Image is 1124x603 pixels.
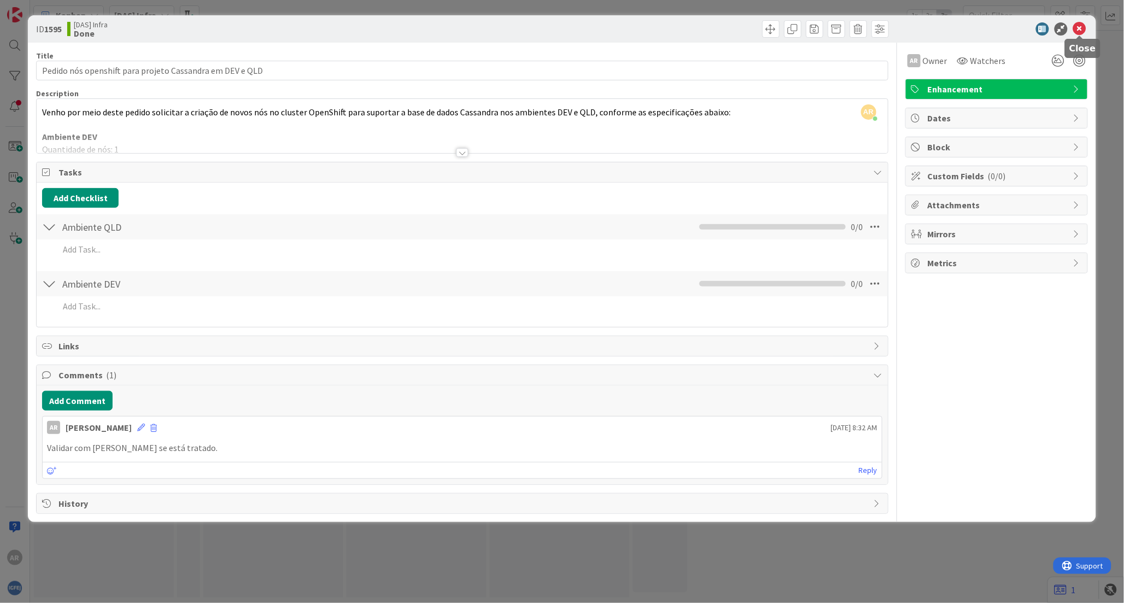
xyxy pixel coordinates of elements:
button: Add Checklist [42,188,119,208]
div: AR [908,54,921,67]
div: AR [47,421,60,434]
span: Owner [923,54,948,67]
span: [DAS] Infra [74,20,108,29]
span: Watchers [970,54,1006,67]
span: History [58,497,868,510]
span: Tasks [58,166,868,179]
b: Done [74,29,108,38]
span: ID [36,22,62,36]
span: Venho por meio deste pedido solicitar a criação de novos nós no cluster OpenShift para suportar a... [42,107,731,118]
span: Support [23,2,50,15]
span: Dates [928,112,1068,125]
span: 0 / 0 [851,277,863,290]
span: AR [861,104,876,120]
input: Add Checklist... [58,274,304,294]
p: Validar com [PERSON_NAME] se está tratado. [47,442,877,454]
span: Custom Fields [928,169,1068,183]
a: Reply [859,464,878,477]
span: Metrics [928,256,1068,270]
span: 0 / 0 [851,220,863,233]
span: Attachments [928,198,1068,212]
span: Comments [58,368,868,382]
span: [DATE] 8:32 AM [831,422,878,434]
h5: Close [1069,43,1096,54]
span: Enhancement [928,83,1068,96]
div: [PERSON_NAME] [66,421,132,434]
span: Links [58,339,868,353]
input: Add Checklist... [58,217,304,237]
span: Block [928,140,1068,154]
span: ( 0/0 ) [988,171,1006,182]
span: Mirrors [928,227,1068,241]
label: Title [36,51,54,61]
span: Description [36,89,79,98]
button: Add Comment [42,391,113,411]
input: type card name here... [36,61,888,80]
b: 1595 [44,24,62,34]
span: ( 1 ) [106,370,116,380]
